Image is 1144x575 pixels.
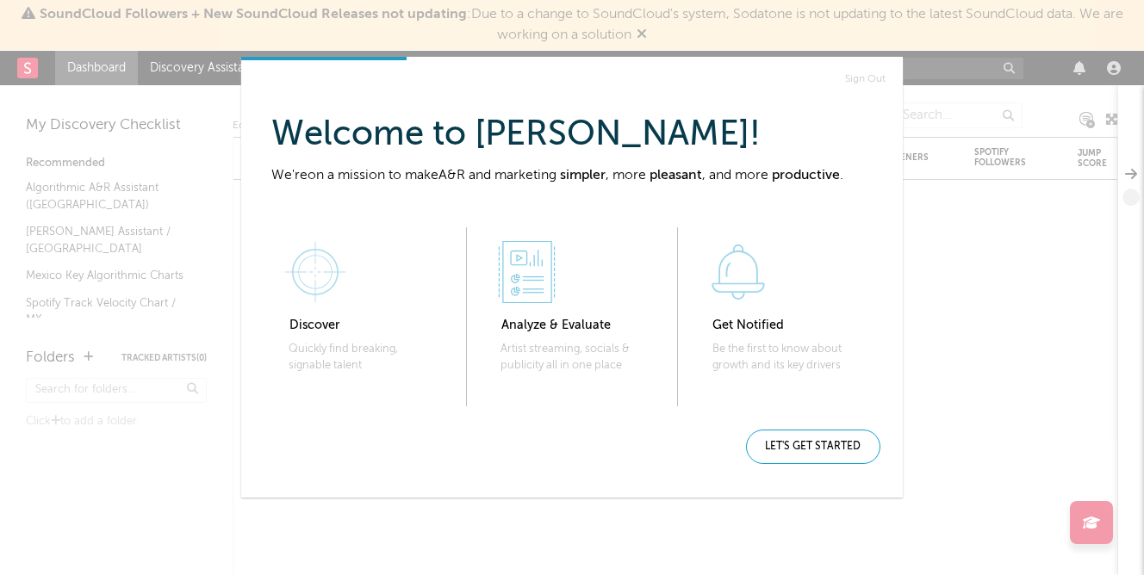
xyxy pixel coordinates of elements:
[560,169,606,182] span: simpler
[496,341,662,374] p: Artist streaming, socials & publicity all in one place
[271,165,889,186] p: We're on a mission to make A&R and marketing , more , and more .
[496,310,662,341] p: Analyze & Evaluate
[746,430,880,464] div: Let's get started
[650,169,702,182] span: pleasant
[845,69,886,90] a: Sign Out
[284,310,450,341] p: Discover
[772,169,840,182] span: productive
[708,341,874,374] p: Be the first to know about growth and its key drivers
[271,118,889,152] h3: Welcome to [PERSON_NAME] !
[708,310,874,341] p: Get Notified
[284,341,450,374] p: Quickly find breaking, signable talent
